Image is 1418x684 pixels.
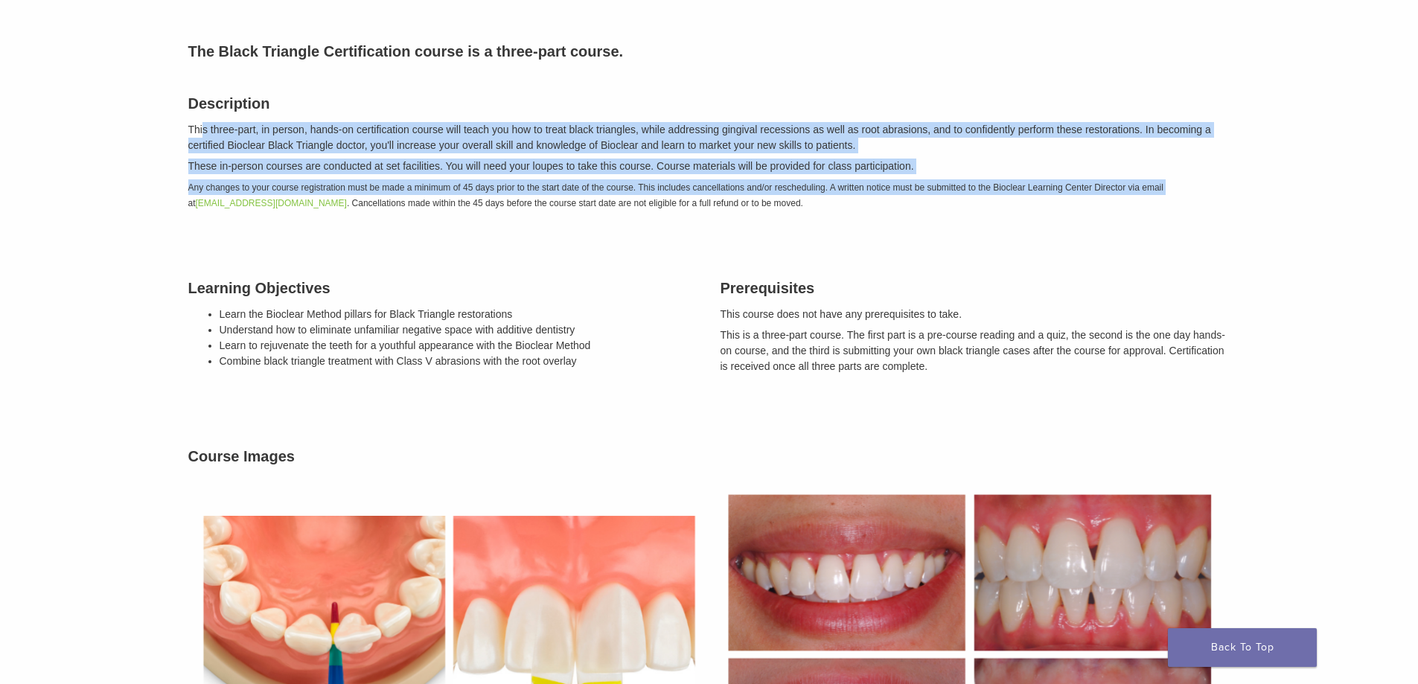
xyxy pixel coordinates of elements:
li: Combine black triangle treatment with Class V abrasions with the root overlay [220,354,698,369]
p: These in-person courses are conducted at set facilities. You will need your loupes to take this c... [188,159,1230,174]
li: Learn the Bioclear Method pillars for Black Triangle restorations [220,307,698,322]
em: Any changes to your course registration must be made a minimum of 45 days prior to the start date... [188,182,1163,208]
h3: Description [188,92,1230,115]
li: Learn to rejuvenate the teeth for a youthful appearance with the Bioclear Method [220,338,698,354]
h3: Learning Objectives [188,277,698,299]
p: This three-part, in person, hands-on certification course will teach you how to treat black trian... [188,122,1230,153]
p: The Black Triangle Certification course is a three-part course. [188,40,1230,63]
p: This course does not have any prerequisites to take. [721,307,1230,322]
h3: Course Images [188,445,1230,467]
li: Understand how to eliminate unfamiliar negative space with additive dentistry [220,322,698,338]
h3: Prerequisites [721,277,1230,299]
a: Back To Top [1168,628,1317,667]
a: [EMAIL_ADDRESS][DOMAIN_NAME] [196,198,347,208]
p: This is a three-part course. The first part is a pre-course reading and a quiz, the second is the... [721,327,1230,374]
